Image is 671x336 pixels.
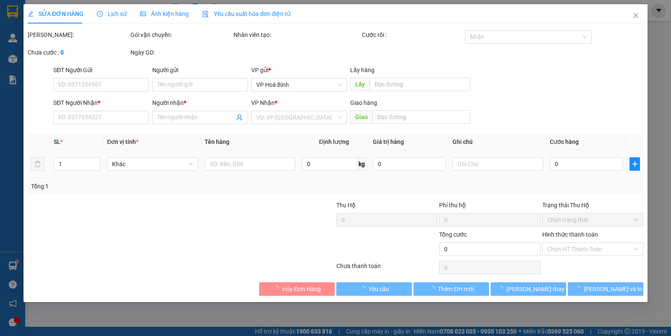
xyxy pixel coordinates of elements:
[28,10,83,17] span: SỬA ĐƠN HÀNG
[107,138,138,145] span: Đơn vị tính
[251,65,347,75] div: VP gửi
[256,78,342,91] span: VP Hoà Bình
[449,134,546,150] th: Ghi chú
[319,138,349,145] span: Định lượng
[369,284,389,294] span: Yêu cầu
[53,65,149,75] div: SĐT Người Gửi
[53,98,149,107] div: SĐT Người Nhận
[624,4,648,28] button: Close
[491,282,566,296] button: [PERSON_NAME] thay đổi
[234,30,361,39] div: Nhân viên tạo:
[48,20,55,27] span: environment
[130,30,231,39] div: Gói vận chuyển:
[550,138,579,145] span: Cước hàng
[372,110,471,124] input: Dọc đường
[542,201,643,210] div: Trạng thái Thu Hộ
[282,284,321,294] span: Hủy Đơn Hàng
[575,286,584,292] span: loading
[335,261,438,276] div: Chưa thanh toán
[584,284,642,294] span: [PERSON_NAME] và In
[54,138,60,145] span: SL
[48,31,55,37] span: phone
[97,11,103,17] span: clock-circle
[369,78,471,91] input: Dọc đường
[4,18,160,29] li: 995 [PERSON_NAME]
[414,282,489,296] button: Thêm ĐH mới
[547,214,638,226] span: Chọn trạng thái
[259,282,335,296] button: Hủy Đơn Hàng
[31,182,260,191] div: Tổng: 1
[140,11,146,17] span: picture
[453,157,543,171] input: Ghi Chú
[273,286,282,292] span: loading
[152,98,248,107] div: Người nhận
[112,158,192,170] span: Khác
[497,286,507,292] span: loading
[629,157,640,171] button: plus
[205,138,229,145] span: Tên hàng
[507,284,574,294] span: [PERSON_NAME] thay đổi
[28,48,129,57] div: Chưa cước :
[28,30,129,39] div: [PERSON_NAME]:
[350,110,372,124] span: Giao
[205,157,295,171] input: VD: Bàn, Ghế
[429,286,438,292] span: loading
[439,231,467,238] span: Tổng cước
[60,49,64,56] b: 0
[350,99,377,106] span: Giao hàng
[28,11,34,17] span: edit
[358,157,366,171] span: kg
[630,161,640,167] span: plus
[152,65,248,75] div: Người gửi
[568,282,643,296] button: [PERSON_NAME] và In
[236,114,243,121] span: user-add
[202,11,209,18] img: icon
[362,30,463,39] div: Cước rồi :
[4,52,97,66] b: GỬI : VP Hoà Bình
[202,10,291,17] span: Yêu cầu xuất hóa đơn điện tử
[373,138,404,145] span: Giá trị hàng
[97,10,127,17] span: Lịch sử
[336,282,412,296] button: Yêu cầu
[439,201,540,213] div: Phí thu hộ
[251,99,275,106] span: VP Nhận
[632,12,639,19] span: close
[542,231,598,238] label: Hình thức thanh toán
[130,48,231,57] div: Ngày GD:
[350,78,369,91] span: Lấy
[336,202,356,208] span: Thu Hộ
[4,29,160,39] li: 0946 508 595
[350,67,375,73] span: Lấy hàng
[48,5,112,16] b: Nhà Xe Hà My
[438,284,473,294] span: Thêm ĐH mới
[31,157,44,171] button: delete
[359,286,369,292] span: loading
[140,10,189,17] span: Ảnh kiện hàng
